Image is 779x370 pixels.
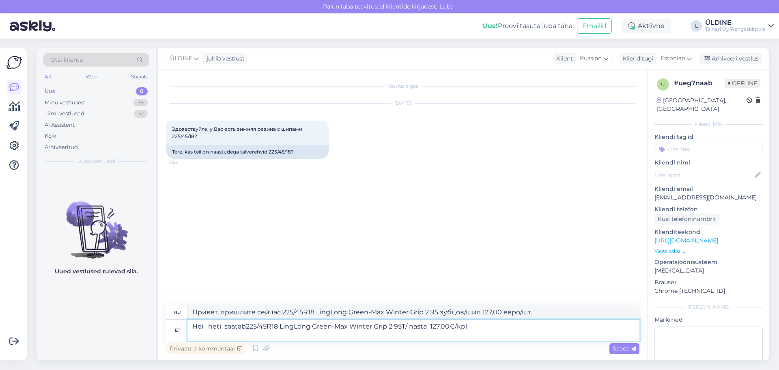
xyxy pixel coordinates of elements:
span: Luba [437,3,456,10]
div: 39 [133,99,148,107]
textarea: Hei heti saatab225/45R18 LingLong Green-Max Winter Grip 2 95T/ nasta 127,00€/kpl [187,320,639,341]
p: [EMAIL_ADDRESS][DOMAIN_NAME] [654,193,763,202]
div: Küsi telefoninumbrit [654,214,720,225]
input: Lisa nimi [655,171,753,180]
span: Otsi kliente [50,56,83,64]
button: Emailid [577,18,612,34]
span: Russian [580,54,602,63]
span: 11:53 [169,159,199,165]
span: Здравствуйте, у Вас есть зимняя резина с шипами 225/45/18? [172,126,303,139]
p: Kliendi nimi [654,158,763,167]
div: # ueg7naab [674,78,725,88]
div: AI Assistent [45,121,75,129]
a: ÜLDINETeinari Oy/Rengaskirppis [705,19,774,32]
span: u [661,81,665,87]
p: Operatsioonisüsteem [654,258,763,266]
img: Askly Logo [6,55,22,70]
div: Arhiveeri vestlus [699,53,762,64]
div: Tiimi vestlused [45,110,84,118]
div: All [43,71,52,82]
a: [URL][DOMAIN_NAME] [654,237,718,244]
span: ÜLDINE [170,54,192,63]
div: ÜLDINE [705,19,765,26]
div: ru [174,305,181,319]
div: juhib vestlust [203,54,245,63]
div: Web [84,71,98,82]
p: Uued vestlused tulevad siia. [55,267,138,276]
div: 0 [136,87,148,95]
div: [PERSON_NAME] [654,303,763,311]
div: Proovi tasuta juba täna: [482,21,574,31]
b: Uus! [482,22,498,30]
span: Estonian [661,54,685,63]
textarea: Привет, пришлите сейчас 225/45R18 LingLong Green-Max Winter Grip 2 95 зубцов/шип 127,00 евро/шт. [187,305,639,319]
div: Kliendi info [654,121,763,128]
div: Minu vestlused [45,99,85,107]
p: Märkmed [654,316,763,324]
input: Lisa tag [654,143,763,155]
div: [GEOGRAPHIC_DATA], [GEOGRAPHIC_DATA] [657,96,747,113]
p: Brauser [654,278,763,287]
div: Teinari Oy/Rengaskirppis [705,26,765,32]
div: Socials [129,71,149,82]
div: Uus [45,87,55,95]
span: Offline [725,79,760,88]
div: Klienditugi [619,54,654,63]
div: Vestlus algas [166,82,639,90]
p: Kliendi telefon [654,205,763,214]
p: Klienditeekond [654,228,763,236]
img: No chats [37,187,156,260]
p: Kliendi tag'id [654,133,763,141]
p: Vaata edasi ... [654,247,763,255]
p: Kliendi email [654,185,763,193]
div: et [175,323,180,337]
div: [DATE] [166,100,639,107]
div: Arhiveeritud [45,143,78,151]
div: L [691,20,702,32]
div: 32 [134,110,148,118]
p: [MEDICAL_DATA] [654,266,763,275]
div: Kõik [45,132,56,140]
p: Chrome [TECHNICAL_ID] [654,287,763,295]
div: Aktiivne [622,19,671,33]
div: Klient [553,54,573,63]
div: Tere, kas teil on naastudega talverehvid 225/45/18? [166,145,329,159]
div: Privaatne kommentaar [166,343,245,354]
span: Uued vestlused [77,158,115,165]
span: Saada [613,345,636,352]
